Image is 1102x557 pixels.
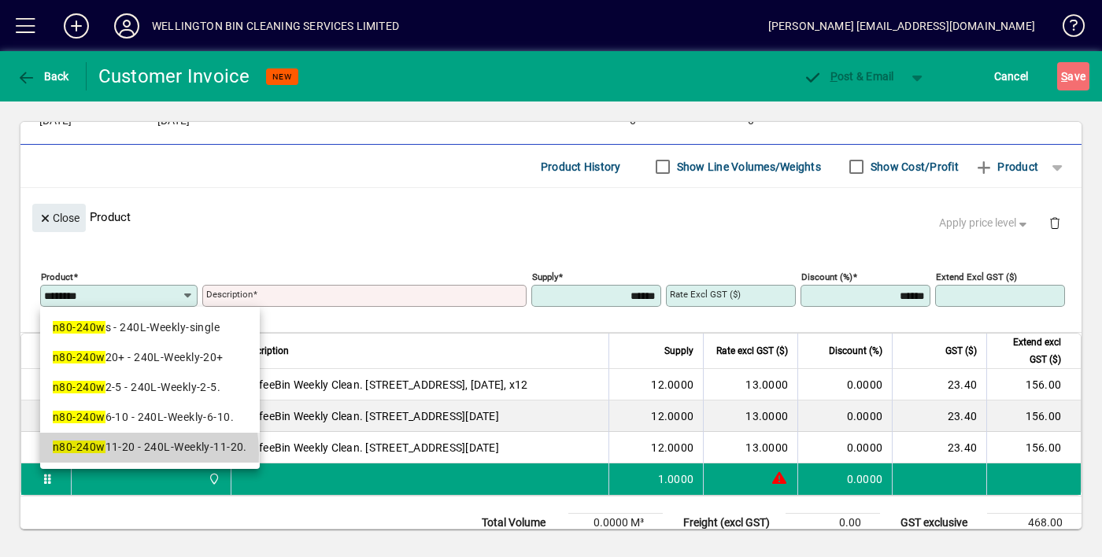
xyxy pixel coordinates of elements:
span: ave [1061,64,1085,89]
mat-option: n80-240ws - 240L-Weekly-single [40,313,260,343]
span: NEW [272,72,292,82]
td: 0.0000 [797,463,892,495]
div: 2-5 - 240L-Weekly-2-5. [53,379,247,396]
div: WELLINGTON BIN CLEANING SERVICES LIMITED [152,13,399,39]
span: Supply [664,342,693,360]
label: Show Cost/Profit [867,159,959,175]
button: Delete [1036,204,1074,242]
td: 156.00 [986,369,1081,400]
td: GST exclusive [893,514,987,533]
div: 6-10 - 240L-Weekly-6-10. [53,409,247,426]
span: GST ($) [945,342,977,360]
span: Discount (%) [829,342,882,360]
span: ost & Email [803,70,894,83]
a: Knowledge Base [1051,3,1082,54]
button: Close [32,204,86,232]
mat-label: Rate excl GST ($) [670,289,741,300]
td: 0.0000 M³ [568,514,663,533]
div: 11-20 - 240L-Weekly-11-20. [53,439,247,456]
em: n80-240w [53,381,105,393]
td: 0.0000 [797,432,892,463]
div: 13.0000 [713,408,788,424]
td: 0.0000 [797,369,892,400]
div: [PERSON_NAME] [EMAIL_ADDRESS][DOMAIN_NAME] [768,13,1035,39]
button: Save [1057,62,1089,90]
mat-option: n80-240w20+ - 240L-Weekly-20+ [40,343,260,373]
mat-label: Extend excl GST ($) [936,271,1017,282]
mat-option: n80-240w6-10 - 240L-Weekly-6-10. [40,403,260,433]
span: 12.0000 [651,377,693,393]
div: Customer Invoice [98,64,250,89]
span: Close [39,205,80,231]
td: Total Volume [474,514,568,533]
mat-label: Product [41,271,73,282]
span: Cancel [994,64,1029,89]
span: Product History [541,154,621,179]
span: Apply price level [939,215,1030,231]
app-page-header-button: Delete [1036,216,1074,230]
div: s - 240L-Weekly-single [53,319,247,336]
button: Cancel [990,62,1033,90]
mat-label: Discount (%) [801,271,852,282]
mat-label: Supply [532,271,558,282]
button: Add [51,12,102,40]
span: Extend excl GST ($) [997,334,1061,368]
td: 468.00 [987,514,1082,533]
button: Back [13,62,73,90]
mat-option: n80-240w11-20 - 240L-Weekly-11-20. [40,433,260,463]
span: CoffeeBin Weekly Clean. [STREET_ADDRESS][DATE] [241,440,499,456]
em: n80-240w [53,441,105,453]
em: n80-240w [53,351,105,363]
td: 156.00 [986,400,1081,432]
span: P [830,70,838,83]
button: Profile [102,12,152,40]
div: 13.0000 [713,440,788,456]
div: Product [20,188,1082,245]
div: 13.0000 [713,377,788,393]
button: Post & Email [795,62,902,90]
mat-option: n80-240w2-5 - 240L-Weekly-2-5. [40,373,260,403]
span: CoffeeBin Weekly Clean. [STREET_ADDRESS], [DATE], x12 [241,377,527,393]
span: Central [204,470,222,488]
td: 23.40 [892,369,986,400]
span: CoffeeBin Weekly Clean. [STREET_ADDRESS][DATE] [241,408,499,424]
div: 20+ - 240L-Weekly-20+ [53,349,247,366]
mat-label: Description [206,289,253,300]
span: 12.0000 [651,440,693,456]
td: 0.0000 [797,400,892,432]
span: S [1061,70,1067,83]
button: Apply price level [933,209,1037,238]
mat-error: Required [206,307,514,323]
span: 12.0000 [651,408,693,424]
button: Product History [534,153,627,181]
td: 23.40 [892,400,986,432]
span: Description [241,342,289,360]
td: 156.00 [986,432,1081,463]
td: Freight (excl GST) [675,514,786,533]
td: 23.40 [892,432,986,463]
app-page-header-button: Close [28,210,90,224]
td: 0.00 [786,514,880,533]
label: Show Line Volumes/Weights [674,159,821,175]
span: Rate excl GST ($) [716,342,788,360]
em: n80-240w [53,321,105,334]
em: n80-240w [53,411,105,423]
span: Back [17,70,69,83]
span: 1.0000 [658,471,694,487]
